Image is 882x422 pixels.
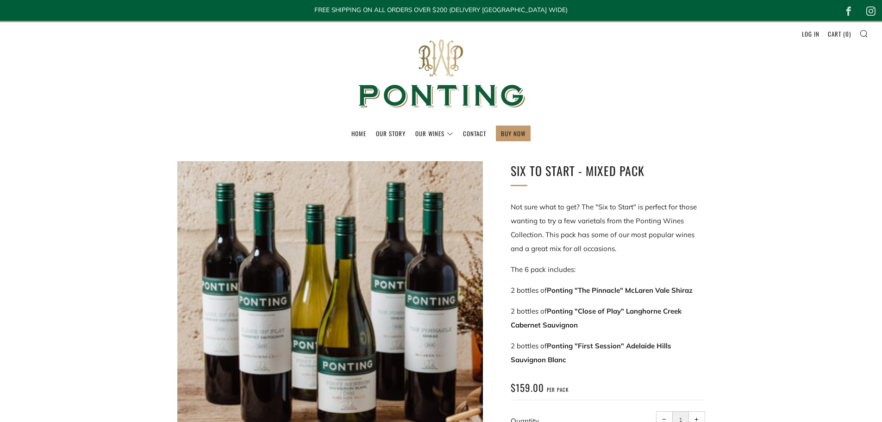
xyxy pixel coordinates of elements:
[511,339,705,367] p: 2 bottles of
[511,161,705,181] h1: Six To Start - Mixed Pack
[511,341,671,364] strong: Ponting "First Session" Adelaide Hills Sauvignon Blanc
[511,200,705,256] p: Not sure what to get? The "Six to Start" is perfect for those wanting to try a few varietals from...
[511,307,682,329] strong: Ponting "Close of Play" Langhorne Creek Cabernet Sauvignon
[662,417,666,422] span: −
[511,304,705,332] p: 2 bottles of
[349,22,534,126] img: Ponting Wines
[415,126,453,141] a: Our Wines
[463,126,486,141] a: Contact
[511,263,705,277] p: The 6 pack includes:
[547,386,569,393] span: per pack
[802,26,819,41] a: Log in
[376,126,406,141] a: Our Story
[351,126,366,141] a: Home
[694,417,699,422] span: +
[845,29,849,38] span: 0
[511,380,544,395] span: $159.00
[501,126,525,141] a: BUY NOW
[547,286,693,295] strong: Ponting "The Pinnacle" McLaren Vale Shiraz
[828,26,851,41] a: Cart (0)
[511,283,705,297] p: 2 bottles of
